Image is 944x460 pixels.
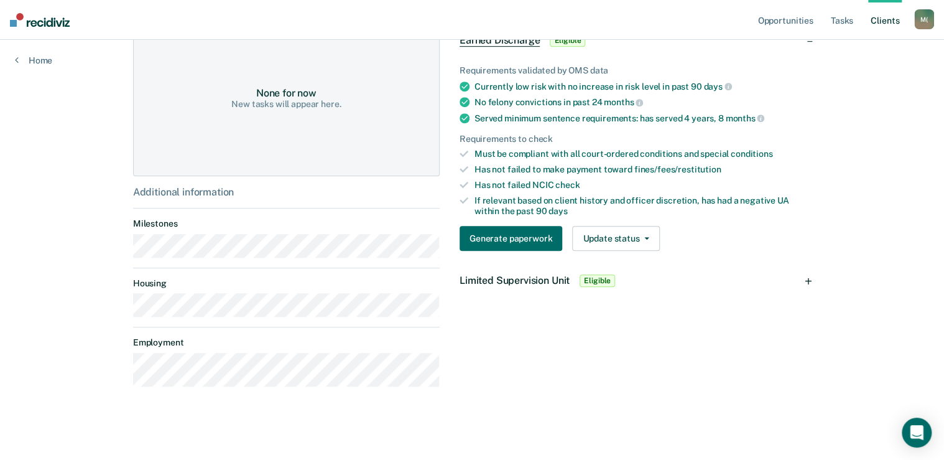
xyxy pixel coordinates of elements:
[474,180,808,190] div: Has not failed NCIC
[474,113,808,124] div: Served minimum sentence requirements: has served 4 years, 8
[474,195,808,217] div: If relevant based on client history and officer discretion, has had a negative UA within the past 90
[460,134,808,144] div: Requirements to check
[474,149,808,159] div: Must be compliant with all court-ordered conditions and special
[902,418,932,448] div: Open Intercom Messenger
[474,164,808,175] div: Has not failed to make payment toward
[474,81,808,92] div: Currently low risk with no increase in risk level in past 90
[580,275,615,287] span: Eligible
[231,99,341,110] div: New tasks will appear here.
[914,9,934,29] button: M(
[548,206,567,216] span: days
[460,226,562,251] button: Generate paperwork
[450,21,818,60] div: Earned DischargeEligible
[703,82,731,92] span: days
[460,226,567,251] a: Navigate to form link
[256,87,317,99] div: None for now
[555,180,580,190] span: check
[634,164,721,174] span: fines/fees/restitution
[731,149,773,159] span: conditions
[10,13,70,27] img: Recidiviz
[725,113,764,123] span: months
[460,275,570,286] span: Limited Supervision Unit
[550,34,585,47] span: Eligible
[474,96,808,108] div: No felony convictions in past 24
[460,34,540,47] span: Earned Discharge
[460,65,808,76] div: Requirements validated by OMS data
[133,278,440,289] dt: Housing
[133,218,440,229] dt: Milestones
[604,97,643,107] span: months
[133,186,440,198] div: Additional information
[572,226,660,251] button: Update status
[133,337,440,348] dt: Employment
[914,9,934,29] div: M (
[450,261,818,301] div: Limited Supervision UnitEligible
[15,55,52,66] a: Home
